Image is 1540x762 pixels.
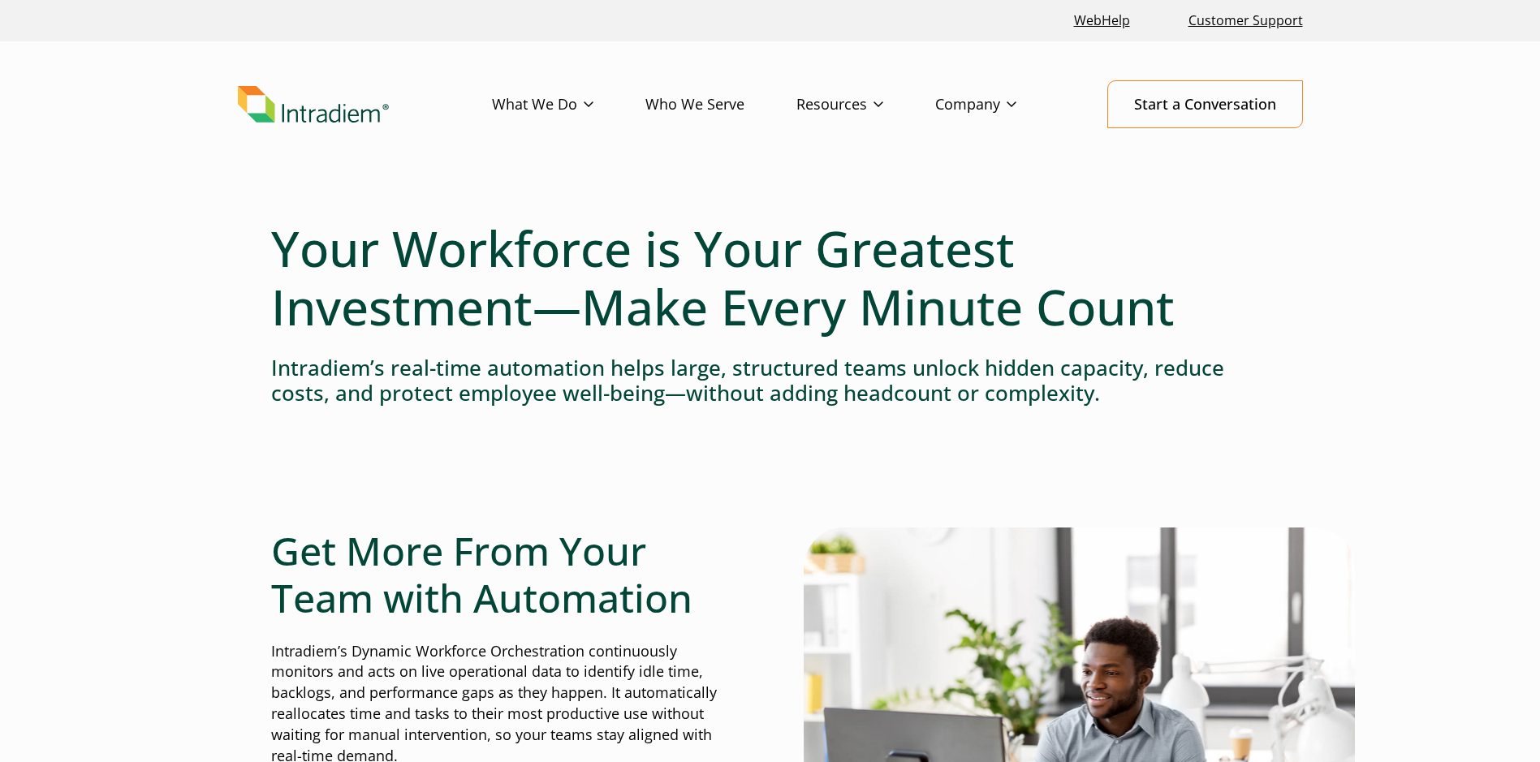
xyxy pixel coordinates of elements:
h2: Get More From Your Team with Automation [271,527,737,621]
h4: Intradiem’s real-time automation helps large, structured teams unlock hidden capacity, reduce cos... [271,355,1270,406]
a: Resources [796,81,935,128]
a: Company [935,81,1068,128]
a: Who We Serve [645,81,796,128]
a: Start a Conversation [1107,80,1303,128]
img: Intradiem [238,86,389,123]
a: What We Do [492,81,645,128]
a: Link to homepage of Intradiem [238,86,492,123]
a: Link opens in a new window [1068,3,1137,38]
h1: Your Workforce is Your Greatest Investment—Make Every Minute Count [271,219,1270,336]
a: Customer Support [1182,3,1309,38]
